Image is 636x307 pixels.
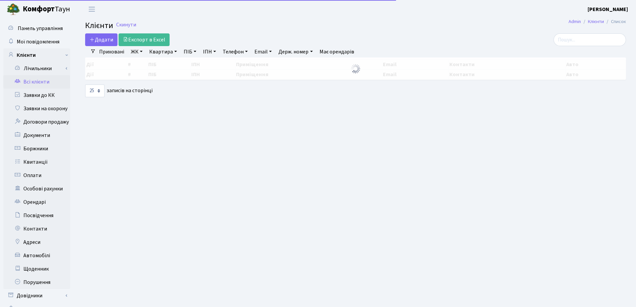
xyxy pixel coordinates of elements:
img: logo.png [7,3,20,16]
a: Мої повідомлення [3,35,70,48]
select: записів на сторінці [85,85,104,97]
a: Орендарі [3,195,70,209]
a: Адреси [3,236,70,249]
a: Порушення [3,276,70,289]
button: Переключити навігацію [83,4,100,15]
nav: breadcrumb [559,15,636,29]
a: Експорт в Excel [119,33,170,46]
a: Довідники [3,289,70,302]
b: Комфорт [23,4,55,14]
a: Лічильники [8,62,70,75]
span: Панель управління [18,25,63,32]
a: Автомобілі [3,249,70,262]
a: Контакти [3,222,70,236]
li: Список [604,18,626,25]
span: Таун [23,4,70,15]
a: Скинути [116,22,136,28]
a: Admin [569,18,581,25]
a: ПІБ [181,46,199,57]
a: Держ. номер [276,46,315,57]
a: Посвідчення [3,209,70,222]
b: [PERSON_NAME] [588,6,628,13]
a: ІПН [200,46,219,57]
a: Квартира [147,46,180,57]
a: Всі клієнти [3,75,70,89]
img: Обробка... [350,63,361,74]
a: Клієнти [588,18,604,25]
a: Щоденник [3,262,70,276]
a: Квитанції [3,155,70,169]
a: Приховані [96,46,127,57]
a: Боржники [3,142,70,155]
a: Заявки до КК [3,89,70,102]
a: ЖК [128,46,145,57]
a: Оплати [3,169,70,182]
span: Клієнти [85,20,113,31]
a: Особові рахунки [3,182,70,195]
a: Клієнти [3,48,70,62]
a: Телефон [220,46,250,57]
a: [PERSON_NAME] [588,5,628,13]
a: Документи [3,129,70,142]
a: Договори продажу [3,115,70,129]
span: Мої повідомлення [17,38,59,45]
label: записів на сторінці [85,85,153,97]
a: Заявки на охорону [3,102,70,115]
input: Пошук... [554,33,626,46]
a: Має орендарів [317,46,357,57]
a: Email [252,46,274,57]
a: Додати [85,33,118,46]
a: Панель управління [3,22,70,35]
span: Додати [89,36,113,43]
